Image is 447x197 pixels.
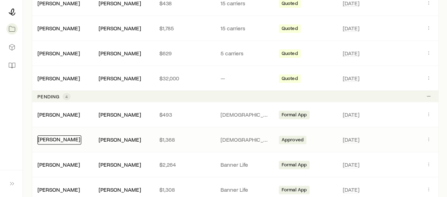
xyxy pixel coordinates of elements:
p: 15 carriers [220,25,270,32]
div: [PERSON_NAME] [37,135,81,144]
p: $1,368 [159,136,209,143]
span: [DATE] [342,50,359,57]
span: 4 [65,94,68,99]
span: [DATE] [342,25,359,32]
div: [PERSON_NAME] [37,25,80,32]
div: [PERSON_NAME] [37,186,80,193]
p: [DEMOGRAPHIC_DATA] General [220,136,270,143]
a: [PERSON_NAME] [38,136,80,142]
p: $32,000 [159,75,209,82]
div: [PERSON_NAME] [99,50,141,57]
span: Formal App [282,112,307,119]
a: [PERSON_NAME] [37,186,80,193]
p: Pending [37,94,60,99]
div: [PERSON_NAME] [99,161,141,168]
div: [PERSON_NAME] [99,75,141,82]
div: [PERSON_NAME] [37,161,80,168]
span: Formal App [282,162,307,169]
span: [DATE] [342,75,359,82]
p: $2,264 [159,161,209,168]
p: Banner Life [220,186,270,193]
a: [PERSON_NAME] [37,25,80,31]
span: Formal App [282,187,307,194]
p: $1,785 [159,25,209,32]
p: — [220,75,270,82]
p: $1,308 [159,186,209,193]
p: $493 [159,111,209,118]
span: [DATE] [342,161,359,168]
div: [PERSON_NAME] [99,136,141,143]
p: $629 [159,50,209,57]
div: [PERSON_NAME] [99,25,141,32]
span: [DATE] [342,186,359,193]
p: [DEMOGRAPHIC_DATA] General [220,111,270,118]
a: [PERSON_NAME] [37,111,80,118]
div: [PERSON_NAME] [37,111,80,118]
span: Approved [282,137,304,144]
span: [DATE] [342,136,359,143]
span: Quoted [282,0,298,8]
div: [PERSON_NAME] [37,50,80,57]
div: [PERSON_NAME] [99,111,141,118]
span: Quoted [282,75,298,83]
span: [DATE] [342,111,359,118]
p: Banner Life [220,161,270,168]
div: [PERSON_NAME] [99,186,141,193]
a: [PERSON_NAME] [37,50,80,56]
a: [PERSON_NAME] [37,75,80,81]
a: [PERSON_NAME] [37,161,80,168]
p: 5 carriers [220,50,270,57]
span: Quoted [282,25,298,33]
span: Quoted [282,50,298,58]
